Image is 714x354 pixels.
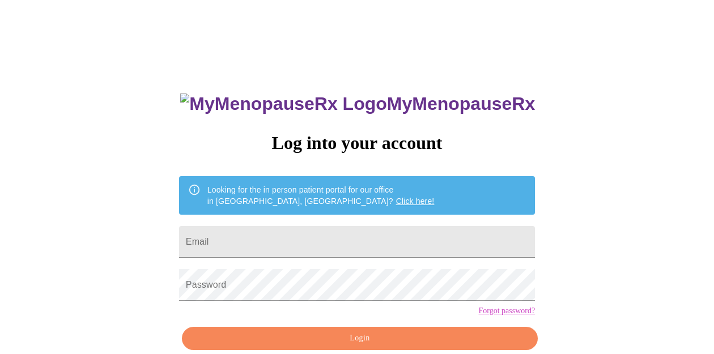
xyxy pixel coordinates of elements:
[195,331,525,346] span: Login
[396,197,435,206] a: Click here!
[179,133,535,153] h3: Log into your account
[180,93,535,114] h3: MyMenopauseRx
[478,306,535,315] a: Forgot password?
[180,93,386,114] img: MyMenopauseRx Logo
[182,327,538,350] button: Login
[207,180,435,211] div: Looking for the in person patient portal for our office in [GEOGRAPHIC_DATA], [GEOGRAPHIC_DATA]?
